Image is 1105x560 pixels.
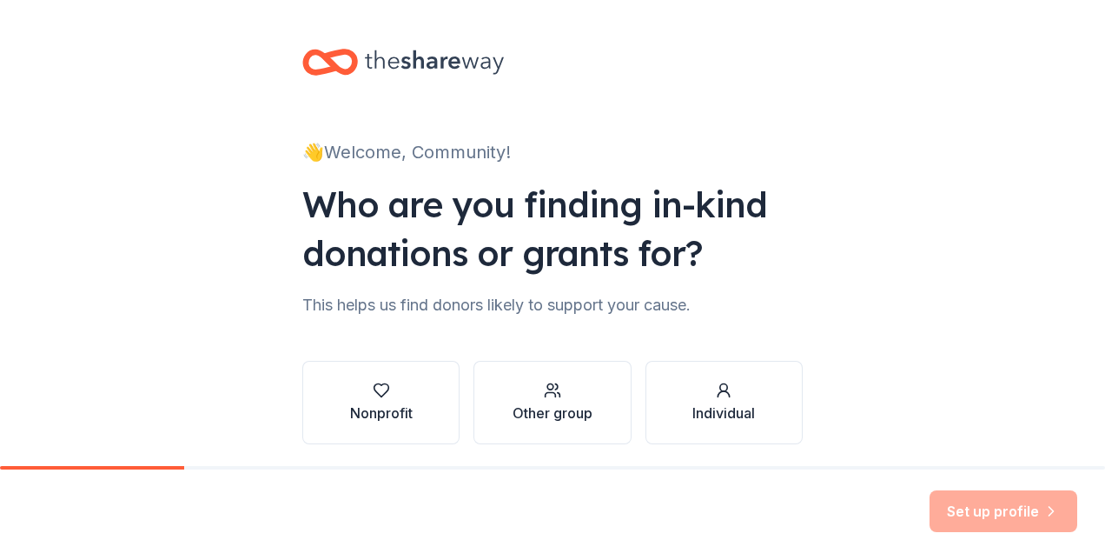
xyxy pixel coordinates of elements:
div: Individual [692,403,755,423]
div: Other group [513,403,592,423]
div: 👋 Welcome, Community! [302,138,803,166]
button: Other group [473,361,631,444]
div: Nonprofit [350,403,413,423]
button: Individual [645,361,803,444]
div: This helps us find donors likely to support your cause. [302,291,803,319]
button: Nonprofit [302,361,460,444]
div: Who are you finding in-kind donations or grants for? [302,180,803,277]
